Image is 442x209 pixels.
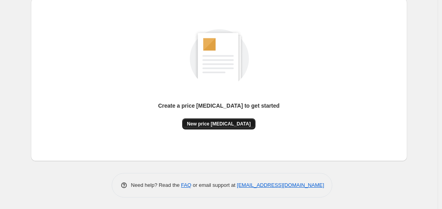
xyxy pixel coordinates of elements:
[187,121,251,127] span: New price [MEDICAL_DATA]
[182,118,255,129] button: New price [MEDICAL_DATA]
[237,182,324,188] a: [EMAIL_ADDRESS][DOMAIN_NAME]
[181,182,191,188] a: FAQ
[158,102,280,110] p: Create a price [MEDICAL_DATA] to get started
[191,182,237,188] span: or email support at
[131,182,181,188] span: Need help? Read the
